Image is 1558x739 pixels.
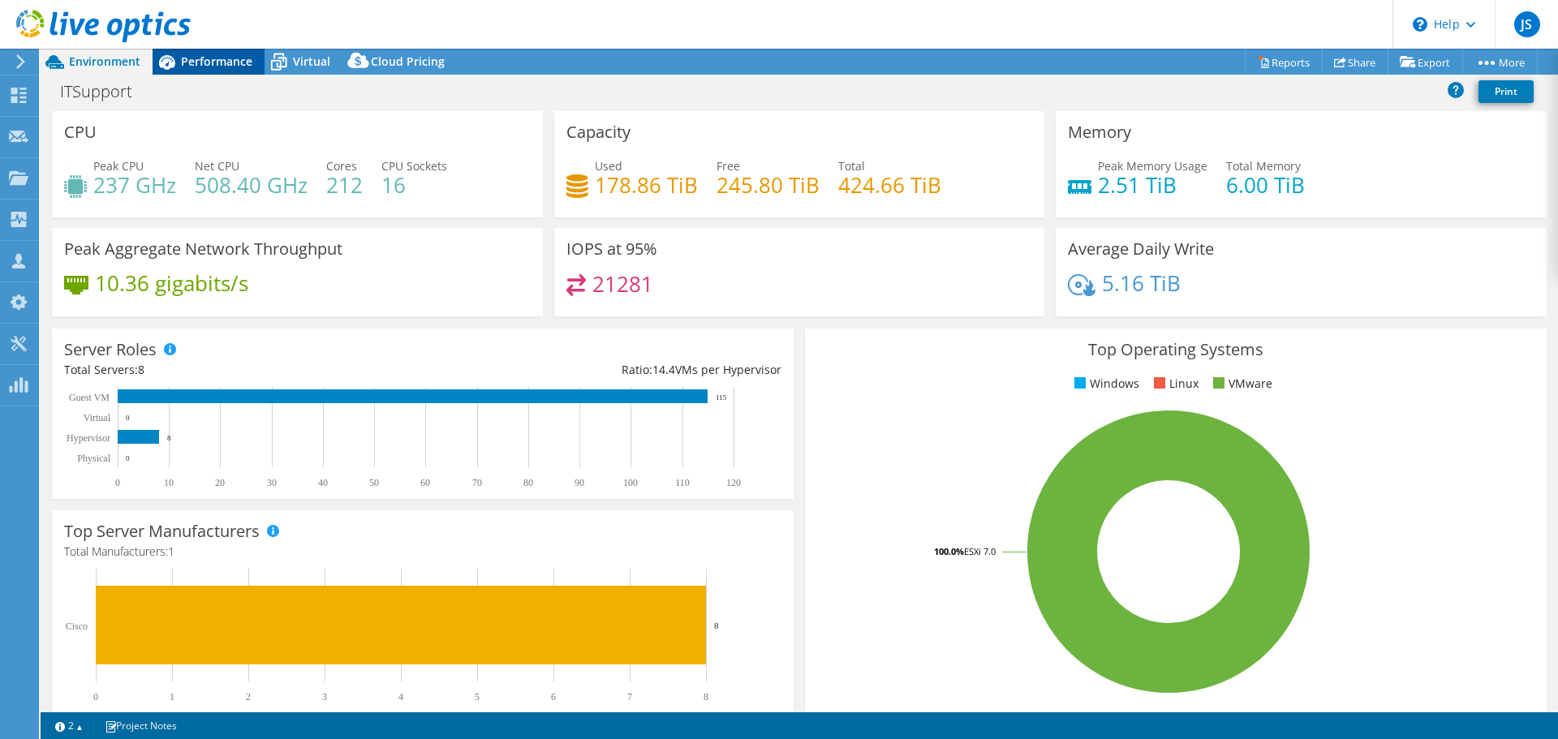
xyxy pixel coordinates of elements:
[93,176,176,194] h4: 237 GHz
[93,715,188,736] a: Project Notes
[1322,49,1388,75] a: Share
[551,691,556,702] text: 6
[595,176,698,194] h4: 178.86 TiB
[523,477,533,488] text: 80
[138,362,144,377] span: 8
[595,158,622,174] span: Used
[66,621,88,632] text: Cisco
[168,544,174,559] span: 1
[675,477,690,488] text: 110
[398,691,403,702] text: 4
[1413,17,1427,32] svg: \n
[195,158,239,174] span: Net CPU
[475,691,480,702] text: 5
[1245,49,1323,75] a: Reports
[716,393,727,402] text: 115
[126,414,130,422] text: 0
[1514,11,1540,37] span: JS
[652,362,675,377] span: 14.4
[1102,274,1181,292] h4: 5.16 TiB
[1226,158,1301,174] span: Total Memory
[381,158,447,174] span: CPU Sockets
[420,477,430,488] text: 60
[95,274,248,292] h4: 10.36 gigabits/s
[592,275,653,293] h4: 21281
[67,432,110,444] text: Hypervisor
[838,158,865,174] span: Total
[84,412,111,423] text: Virtual
[472,477,482,488] text: 70
[44,715,94,736] a: 2
[1098,176,1207,194] h4: 2.51 TiB
[1209,375,1272,393] li: VMware
[64,543,781,561] h4: Total Manufacturers:
[1070,375,1139,393] li: Windows
[93,158,144,174] span: Peak CPU
[964,545,996,557] tspan: ESXi 7.0
[1226,176,1305,194] h4: 6.00 TiB
[126,454,130,462] text: 0
[934,545,964,557] tspan: 100.0%
[170,691,174,702] text: 1
[714,621,719,630] text: 8
[575,477,584,488] text: 90
[322,691,327,702] text: 3
[1068,123,1131,141] h3: Memory
[627,691,632,702] text: 7
[1068,240,1214,258] h3: Average Daily Write
[64,522,260,540] h3: Top Server Manufacturers
[267,477,277,488] text: 30
[246,691,251,702] text: 2
[326,176,363,194] h4: 212
[318,477,328,488] text: 40
[369,477,379,488] text: 50
[64,123,97,141] h3: CPU
[623,477,638,488] text: 100
[423,361,781,379] div: Ratio: VMs per Hypervisor
[293,54,330,69] span: Virtual
[838,176,941,194] h4: 424.66 TiB
[181,54,252,69] span: Performance
[77,453,110,464] text: Physical
[195,176,308,194] h4: 508.40 GHz
[167,434,171,442] text: 8
[704,691,708,702] text: 8
[164,477,174,488] text: 10
[381,176,447,194] h4: 16
[1478,80,1534,103] a: Print
[726,477,741,488] text: 120
[717,176,820,194] h4: 245.80 TiB
[371,54,445,69] span: Cloud Pricing
[93,691,98,702] text: 0
[566,240,657,258] h3: IOPS at 95%
[1388,49,1463,75] a: Export
[64,240,342,258] h3: Peak Aggregate Network Throughput
[566,123,631,141] h3: Capacity
[53,83,157,101] h1: ITSupport
[69,54,140,69] span: Environment
[215,477,225,488] text: 20
[64,361,423,379] div: Total Servers:
[817,341,1534,359] h3: Top Operating Systems
[326,158,357,174] span: Cores
[1462,49,1538,75] a: More
[1150,375,1199,393] li: Linux
[69,392,110,403] text: Guest VM
[717,158,740,174] span: Free
[115,477,120,488] text: 0
[64,341,157,359] h3: Server Roles
[1098,158,1207,174] span: Peak Memory Usage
